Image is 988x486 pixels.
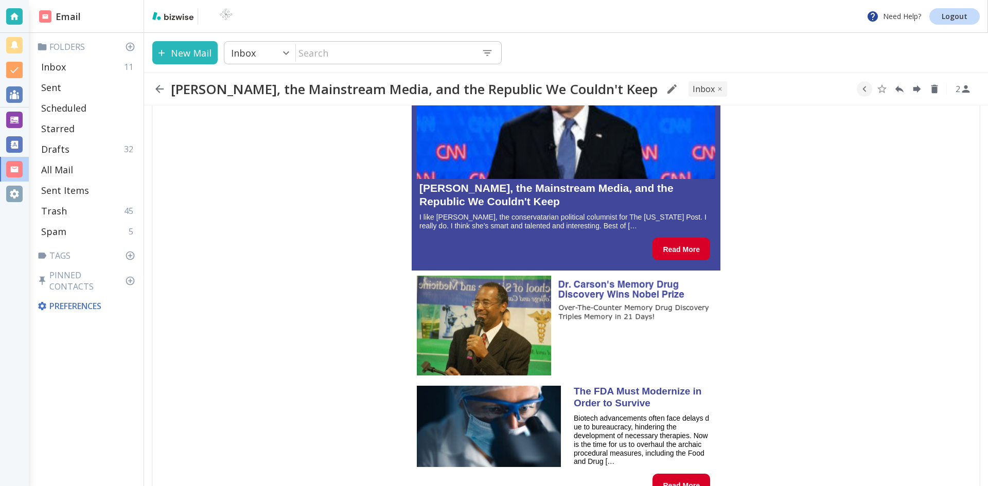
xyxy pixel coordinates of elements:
[124,143,137,155] p: 32
[929,8,980,25] a: Logout
[41,225,66,238] p: Spam
[39,10,51,23] img: DashboardSidebarEmail.svg
[37,77,139,98] div: Sent
[37,201,139,221] div: Trash45
[39,10,81,24] h2: Email
[892,81,907,97] button: Reply
[152,12,193,20] img: bizwise
[37,98,139,118] div: Scheduled
[37,57,139,77] div: Inbox11
[37,250,139,261] p: Tags
[37,221,139,242] div: Spam5
[171,81,658,97] h2: [PERSON_NAME], the Mainstream Media, and the Republic We Couldn't Keep
[37,300,137,312] p: Preferences
[152,41,218,64] button: New Mail
[693,83,715,95] p: INBOX
[956,83,960,95] p: 2
[37,118,139,139] div: Starred
[951,77,976,101] button: See Participants
[41,164,73,176] p: All Mail
[37,269,139,292] p: Pinned Contacts
[942,13,967,20] p: Logout
[296,42,473,63] input: Search
[37,180,139,201] div: Sent Items
[202,8,250,25] img: BioTech International
[41,205,67,217] p: Trash
[37,159,139,180] div: All Mail
[41,122,75,135] p: Starred
[129,226,137,237] p: 5
[231,47,256,59] p: Inbox
[909,81,925,97] button: Forward
[41,143,69,155] p: Drafts
[41,81,61,94] p: Sent
[37,139,139,159] div: Drafts32
[124,205,137,217] p: 45
[41,61,66,73] p: Inbox
[41,184,89,196] p: Sent Items
[37,41,139,52] p: Folders
[41,102,86,114] p: Scheduled
[867,10,921,23] p: Need Help?
[124,61,137,73] p: 11
[35,296,139,316] div: Preferences
[927,81,942,97] button: Delete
